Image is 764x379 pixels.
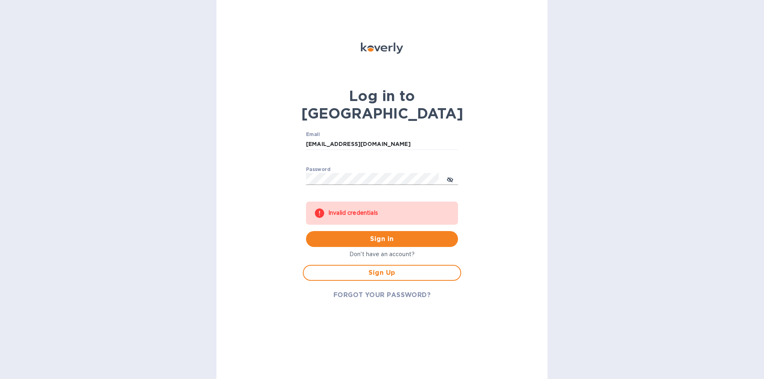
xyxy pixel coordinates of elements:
[327,287,437,303] button: FORGOT YOUR PASSWORD?
[361,43,403,54] img: Koverly
[306,231,458,247] button: Sign in
[303,265,461,281] button: Sign Up
[333,290,431,300] span: FORGOT YOUR PASSWORD?
[328,206,450,220] div: Invalid credentials
[301,87,463,122] b: Log in to [GEOGRAPHIC_DATA]
[306,132,320,137] label: Email
[442,171,458,187] button: toggle password visibility
[312,234,452,244] span: Sign in
[310,268,454,278] span: Sign Up
[306,167,330,172] label: Password
[303,250,461,258] p: Don't have an account?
